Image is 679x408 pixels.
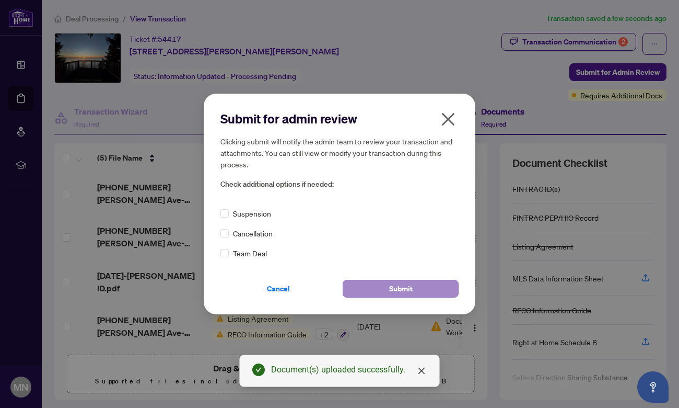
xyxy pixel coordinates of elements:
span: Submit [389,280,413,297]
span: Cancel [267,280,290,297]
span: Cancellation [233,228,273,239]
span: Check additional options if needed: [220,178,459,190]
span: close [417,367,426,375]
span: Team Deal [233,247,267,259]
div: Document(s) uploaded successfully. [271,364,427,376]
h2: Submit for admin review [220,110,459,127]
h5: Clicking submit will notify the admin team to review your transaction and attachments. You can st... [220,135,459,170]
span: check-circle [252,364,265,376]
span: close [440,111,456,128]
button: Submit [343,280,459,298]
button: Open asap [637,371,669,403]
a: Close [416,365,427,377]
span: Suspension [233,208,271,219]
button: Cancel [220,280,336,298]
